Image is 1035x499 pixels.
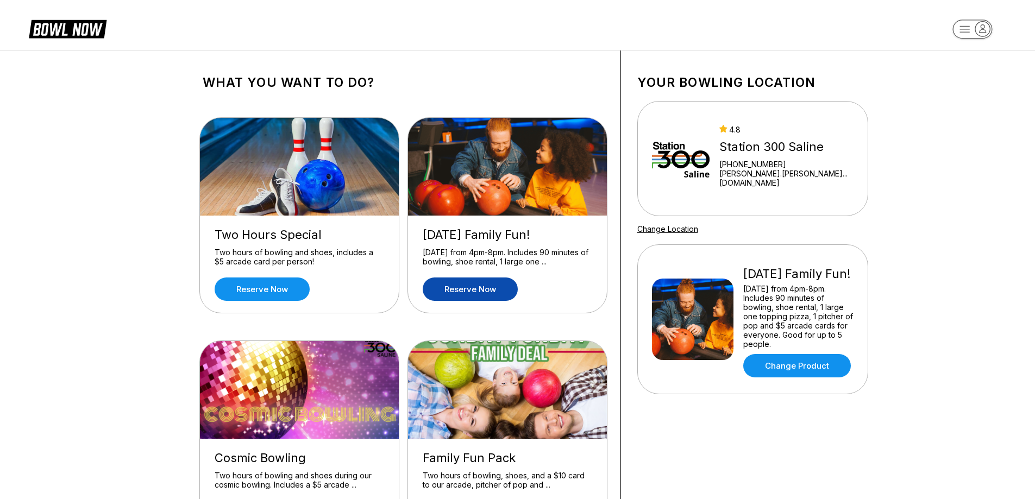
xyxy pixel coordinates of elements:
div: [DATE] Family Fun! [743,267,854,281]
div: Two hours of bowling, shoes, and a $10 card to our arcade, pitcher of pop and ... [423,471,592,490]
img: Two Hours Special [200,118,400,216]
a: Change Product [743,354,851,377]
img: Cosmic Bowling [200,341,400,439]
a: Reserve now [215,277,310,301]
div: [PHONE_NUMBER] [719,160,853,169]
div: Cosmic Bowling [215,451,384,465]
div: 4.8 [719,125,853,134]
div: [DATE] Family Fun! [423,228,592,242]
img: Station 300 Saline [652,118,710,199]
div: Station 300 Saline [719,140,853,154]
img: Family Fun Pack [408,341,608,439]
div: Family Fun Pack [423,451,592,465]
a: Reserve now [423,277,518,301]
a: Change Location [637,224,698,233]
a: [PERSON_NAME].[PERSON_NAME]...[DOMAIN_NAME] [719,169,853,187]
div: Two Hours Special [215,228,384,242]
div: Two hours of bowling and shoes during our cosmic bowling. Includes a $5 arcade ... [215,471,384,490]
div: [DATE] from 4pm-8pm. Includes 90 minutes of bowling, shoe rental, 1 large one topping pizza, 1 pi... [743,284,854,349]
img: Friday Family Fun! [652,279,733,360]
h1: Your bowling location [637,75,868,90]
div: [DATE] from 4pm-8pm. Includes 90 minutes of bowling, shoe rental, 1 large one ... [423,248,592,267]
div: Two hours of bowling and shoes, includes a $5 arcade card per person! [215,248,384,267]
h1: What you want to do? [203,75,604,90]
img: Friday Family Fun! [408,118,608,216]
